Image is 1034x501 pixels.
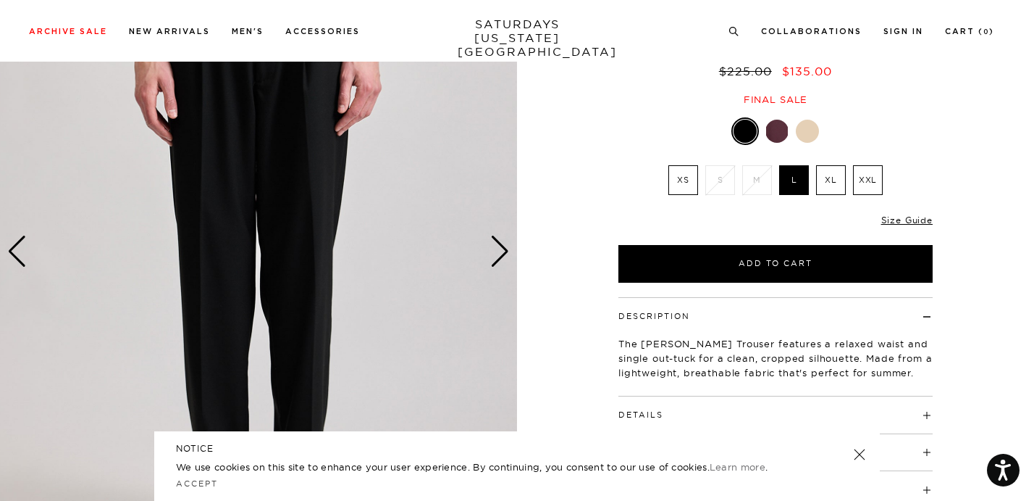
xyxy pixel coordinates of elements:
[853,165,883,195] label: XXL
[618,411,663,419] button: Details
[618,336,933,380] p: The [PERSON_NAME] Trouser features a relaxed waist and single out-tuck for a clean, cropped silho...
[285,28,360,36] a: Accessories
[458,17,577,59] a: SATURDAYS[US_STATE][GEOGRAPHIC_DATA]
[782,64,832,78] span: $135.00
[176,460,807,474] p: We use cookies on this site to enhance your user experience. By continuing, you consent to our us...
[129,28,210,36] a: New Arrivals
[176,479,218,489] a: Accept
[779,165,809,195] label: L
[719,64,778,78] del: $225.00
[883,28,923,36] a: Sign In
[816,165,846,195] label: XL
[232,28,264,36] a: Men's
[668,165,698,195] label: XS
[29,28,107,36] a: Archive Sale
[616,94,935,106] div: Final sale
[490,236,510,268] div: Next slide
[983,29,989,36] small: 0
[945,28,994,36] a: Cart (0)
[176,442,858,455] h5: NOTICE
[761,28,862,36] a: Collaborations
[618,312,690,320] button: Description
[710,461,765,473] a: Learn more
[618,245,933,283] button: Add to Cart
[881,215,933,225] a: Size Guide
[7,236,27,268] div: Previous slide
